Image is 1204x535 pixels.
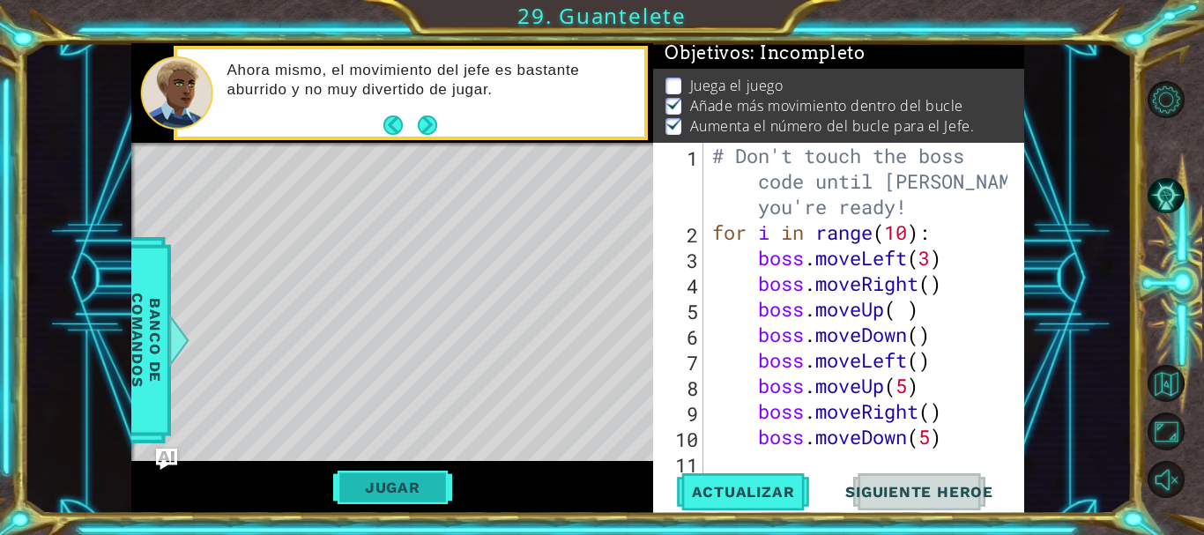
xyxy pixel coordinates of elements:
span: Siguiente Heroe [828,487,1011,504]
div: 11 [657,452,703,478]
button: Opciones del Nivel [1148,81,1185,118]
span: Banco de comandos [123,249,169,432]
button: Activar sonido. [1148,461,1185,498]
img: Check mark for checkbox [665,116,683,130]
div: 4 [657,273,703,299]
img: Check mark for checkbox [665,96,683,110]
div: 3 [657,248,703,273]
div: 9 [657,401,703,427]
div: 10 [657,427,703,452]
button: Jugar [333,471,452,504]
span: Objetivos [665,42,866,64]
div: 1 [657,145,703,222]
div: 2 [657,222,703,248]
p: Añade más movimiento dentro del bucle [690,96,963,115]
button: Siguiente Heroe [828,477,1011,514]
button: Actualizar [674,473,813,510]
button: Ask AI [156,449,177,470]
div: 5 [657,299,703,324]
button: Maximizar Navegador [1148,412,1185,450]
button: Back [383,115,418,135]
div: 7 [657,350,703,375]
p: Ahora mismo, el movimiento del jefe es bastante aburrido y no muy divertido de jugar. [227,61,633,100]
p: Aumenta el número del bucle para el Jefe. [690,116,975,136]
p: Juega el juego [690,76,784,95]
span: : Incompleto [750,42,865,63]
button: Volver al Mapa [1148,365,1185,402]
a: Volver al Mapa [1150,359,1204,407]
button: Pista AI [1148,177,1185,214]
button: Next [418,115,438,135]
div: 8 [657,375,703,401]
span: Actualizar [674,483,813,501]
div: 6 [657,324,703,350]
